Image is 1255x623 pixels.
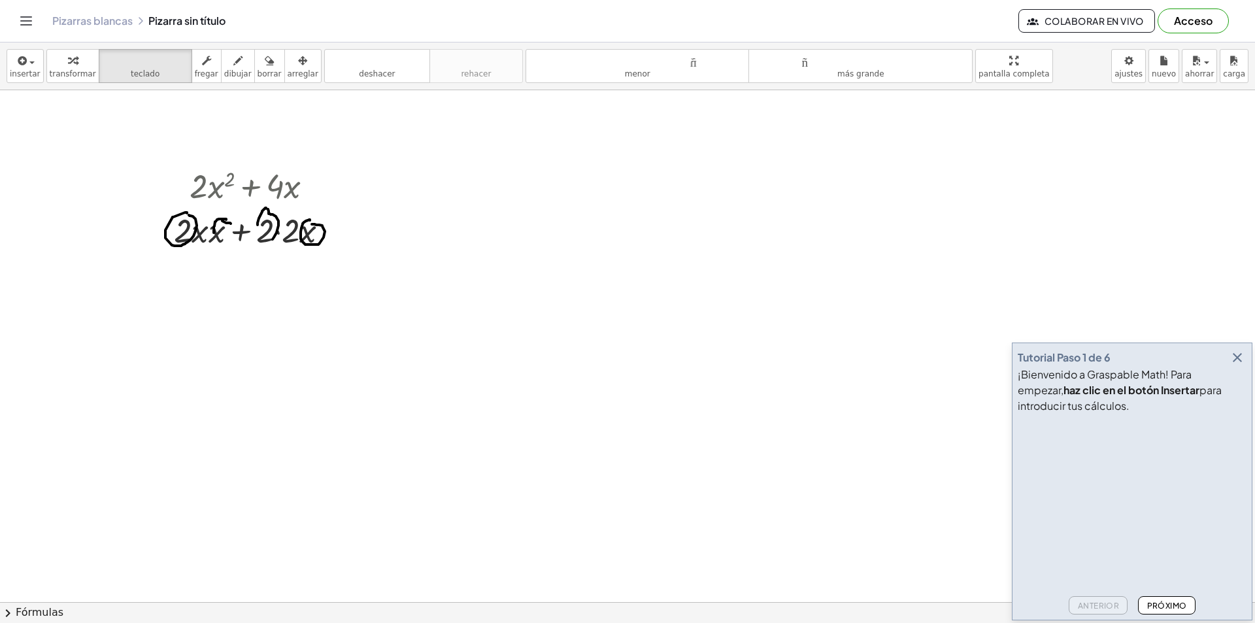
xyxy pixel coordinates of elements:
font: pantalla completa [979,69,1050,78]
font: rehacer [433,54,520,67]
button: arreglar [284,49,322,83]
font: insertar [10,69,41,78]
button: borrar [254,49,285,83]
button: fregar [192,49,222,83]
button: ahorrar [1182,49,1217,83]
font: transformar [50,69,96,78]
font: nuevo [1152,69,1176,78]
button: deshacerdeshacer [324,49,430,83]
button: Cambiar navegación [16,10,37,31]
font: Colaborar en vivo [1045,15,1144,27]
font: menor [625,69,650,78]
button: ajustes [1111,49,1146,83]
font: haz clic en el botón Insertar [1063,383,1199,397]
font: Tutorial Paso 1 de 6 [1018,350,1111,364]
font: tamaño_del_formato [529,54,746,67]
button: nuevo [1148,49,1179,83]
button: tamaño_del_formatomás grande [748,49,973,83]
a: Pizarras blancas [52,14,133,27]
font: más grande [837,69,884,78]
font: teclado [131,69,159,78]
button: pantalla completa [975,49,1053,83]
button: tamaño_del_formatomenor [526,49,750,83]
font: Fórmulas [16,606,63,618]
button: Acceso [1158,8,1229,33]
font: fregar [195,69,218,78]
font: ajustes [1114,69,1143,78]
font: ahorrar [1185,69,1214,78]
font: ¡Bienvenido a Graspable Math! Para empezar, [1018,367,1192,397]
font: deshacer [359,69,395,78]
font: teclado [102,54,189,67]
font: Próximo [1147,601,1187,611]
button: carga [1220,49,1248,83]
button: insertar [7,49,44,83]
font: rehacer [461,69,491,78]
font: carga [1223,69,1245,78]
button: Próximo [1138,596,1195,615]
button: rehacerrehacer [429,49,523,83]
font: deshacer [327,54,427,67]
font: Acceso [1174,14,1213,27]
button: dibujar [221,49,255,83]
font: arreglar [288,69,318,78]
button: Colaborar en vivo [1018,9,1155,33]
button: transformar [46,49,99,83]
font: tamaño_del_formato [752,54,969,67]
font: dibujar [224,69,252,78]
button: tecladoteclado [99,49,192,83]
font: borrar [258,69,282,78]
